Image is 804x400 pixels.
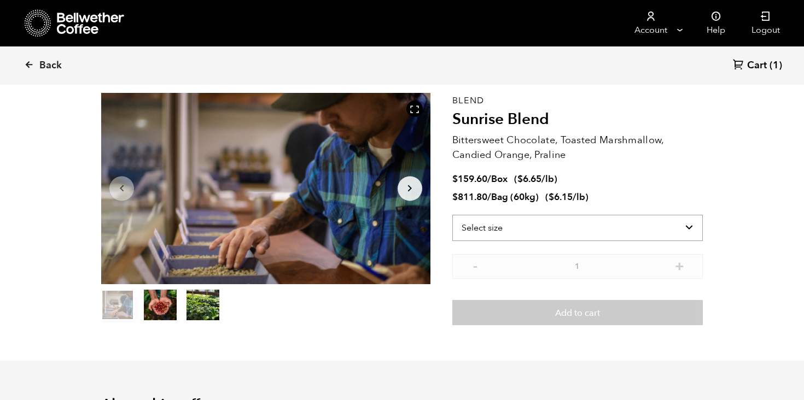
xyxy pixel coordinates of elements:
[487,173,491,185] span: /
[452,110,703,129] h2: Sunrise Blend
[452,173,458,185] span: $
[514,173,557,185] span: ( )
[452,133,703,162] p: Bittersweet Chocolate, Toasted Marshmallow, Candied Orange, Praline
[545,191,589,203] span: ( )
[452,300,703,325] button: Add to cart
[469,260,482,270] button: -
[517,173,541,185] bdi: 6.65
[549,191,573,203] bdi: 6.15
[541,173,554,185] span: /lb
[491,173,508,185] span: Box
[491,191,539,203] span: Bag (60kg)
[573,191,585,203] span: /lb
[487,191,491,203] span: /
[673,260,686,270] button: +
[517,173,523,185] span: $
[770,59,782,72] span: (1)
[39,59,62,72] span: Back
[549,191,554,203] span: $
[747,59,767,72] span: Cart
[733,58,782,73] a: Cart (1)
[452,191,458,203] span: $
[452,191,487,203] bdi: 811.80
[452,173,487,185] bdi: 159.60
